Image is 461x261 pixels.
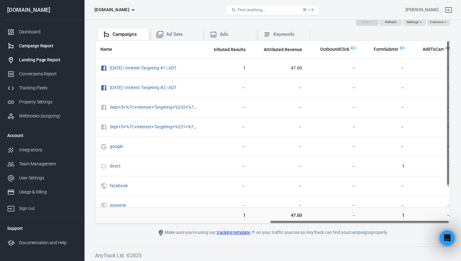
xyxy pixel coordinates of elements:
[95,252,450,259] h6: AnyTrack Ltd. © 2025
[110,164,121,168] a: direct
[19,57,77,63] div: Landing Page Report
[95,40,450,224] div: scrollable content
[2,53,82,67] a: Landing Page Report
[19,43,77,49] div: Campaign Report
[100,46,120,53] span: Name
[2,7,82,13] div: [DOMAIN_NAME]
[312,144,356,150] span: －
[440,230,455,245] iframe: Intercom live chat
[415,65,450,71] span: －
[100,84,107,92] svg: Facebook Ads
[2,95,82,109] a: Property Settings
[201,144,245,150] span: －
[2,109,82,123] a: Webhooks (outgoing)
[100,163,107,170] svg: Direct
[2,39,82,53] a: Campaign Report
[110,183,129,188] span: facebook
[415,144,450,150] span: －
[312,183,356,189] span: －
[201,212,245,218] span: 1
[110,203,127,207] span: systeme
[445,45,450,50] img: Logo
[312,163,356,169] span: －
[256,212,302,218] span: 47.00
[256,104,302,111] span: －
[366,46,398,53] span: FormSubmit
[415,46,444,53] span: AddToCart
[19,29,77,35] div: Dashboard
[256,124,302,130] span: －
[201,183,245,189] span: －
[366,212,405,218] span: 1
[201,104,245,111] span: －
[441,2,456,17] a: Sign out
[2,199,82,216] a: Sign out
[423,46,444,53] span: AddToCart
[166,31,197,38] div: Ad Sets
[110,125,198,129] span: Sept+5+%7C+Interest+Targeting+%231+%7C+ADT / cpc / facebook
[264,47,302,53] span: Attributed Revenue
[100,104,107,111] svg: Unknown Facebook
[110,105,239,110] a: Sept+5+%7C+Interest+Targeting+%232+%7C+ADT / cpc / facebook
[217,229,255,236] a: tracking template
[415,202,450,209] span: －
[366,85,405,91] span: －
[110,144,123,149] a: google
[19,175,77,181] div: User Settings
[2,221,82,236] li: Support
[256,163,302,169] span: －
[256,65,302,71] span: 47.00
[94,6,129,14] span: thecraftedceo.com
[209,46,245,53] span: The total conversions attributed according to your ad network (Facebook, Google, etc.)
[407,19,419,25] span: Settings
[201,65,245,71] span: 1
[110,105,198,109] span: Sept+5+%7C+Interest+Targeting+%232+%7C+ADT / cpc / facebook
[312,65,356,71] span: －
[366,124,405,130] span: －
[366,202,405,209] span: －
[312,212,356,218] span: －
[320,46,349,53] span: OutboundClick
[113,31,144,38] div: Campaigns
[201,46,245,53] span: The total conversions attributed according to your ad network (Facebook, Google, etc.)
[110,65,176,70] a: [DATE] | Interest Targeting #1 | ADT
[312,202,356,209] span: －
[415,163,450,169] span: －
[110,144,124,149] span: google
[374,46,398,53] span: FormSubmit
[2,171,82,185] a: User Settings
[19,147,77,153] div: Integrations
[273,31,305,38] div: Keywords
[100,182,107,190] svg: UTM & Web Traffic
[110,85,177,90] span: Sept 5 | Interest Targeting #2 | ADT
[312,124,356,130] span: －
[366,183,405,189] span: －
[226,5,319,15] button: Find anything...⌘ + K
[100,143,107,150] svg: Google
[366,144,405,150] span: －
[256,183,302,189] span: －
[19,113,77,119] div: Webhooks (outgoing)
[366,163,405,169] span: 1
[19,99,77,105] div: Property Settings
[2,143,82,157] a: Integrations
[201,202,245,209] span: －
[220,31,251,38] div: Ads
[19,85,77,91] div: Tracking Pixels
[303,7,314,12] div: ⌘ + K
[201,124,245,130] span: －
[351,45,356,50] img: Logo
[406,7,439,13] div: Account id: 8SSHn9Ca
[312,104,356,111] span: －
[256,85,302,91] span: －
[256,144,302,150] span: －
[385,19,396,25] span: Refresh
[132,229,413,236] div: Make sure you're using our on your traffic sources so AnyTrack can find your campaigns properly.
[366,65,405,71] span: －
[19,161,77,167] div: Team Management
[110,66,177,70] span: Sept 5 | Interest Targeting #1 | ADT
[415,124,450,130] span: －
[209,47,245,53] span: Attributed Results
[201,163,245,169] span: －
[201,85,245,91] span: －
